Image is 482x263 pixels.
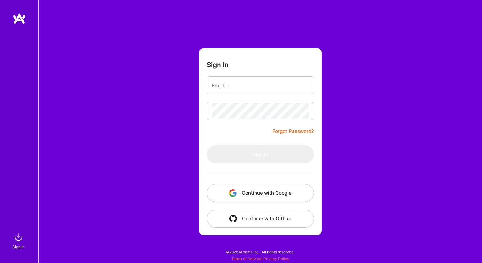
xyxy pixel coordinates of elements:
[12,231,25,244] img: sign in
[272,128,314,135] a: Forgot Password?
[231,256,289,261] span: |
[38,244,482,260] div: © 2025 ATeams Inc., All rights reserved.
[207,145,314,163] button: Sign In
[12,244,25,250] div: Sign In
[231,256,261,261] a: Terms of Service
[207,61,229,69] h3: Sign In
[13,231,25,250] a: sign inSign In
[229,215,237,222] img: icon
[207,210,314,228] button: Continue with Github
[207,184,314,202] button: Continue with Google
[263,256,289,261] a: Privacy Policy
[212,77,309,94] input: Email...
[229,189,237,197] img: icon
[13,13,26,24] img: logo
